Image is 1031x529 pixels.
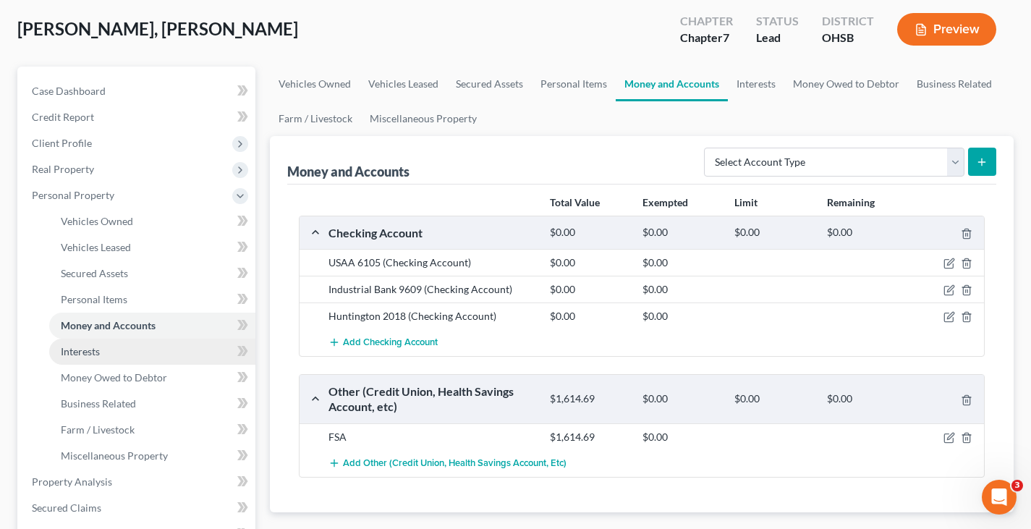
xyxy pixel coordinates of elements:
span: Case Dashboard [32,85,106,97]
div: Status [756,13,799,30]
span: Personal Property [32,189,114,201]
div: Money and Accounts [287,163,410,180]
a: Money and Accounts [49,313,255,339]
span: Interests [61,345,100,357]
span: [PERSON_NAME], [PERSON_NAME] [17,18,298,39]
a: Personal Items [532,67,616,101]
div: $0.00 [543,282,635,297]
span: Credit Report [32,111,94,123]
iframe: Intercom live chat [982,480,1017,515]
a: Business Related [49,391,255,417]
a: Vehicles Leased [49,234,255,261]
div: $0.00 [543,255,635,270]
a: Money Owed to Debtor [784,67,908,101]
strong: Remaining [827,196,875,208]
div: Industrial Bank 9609 (Checking Account) [321,282,543,297]
div: Huntington 2018 (Checking Account) [321,309,543,323]
div: $0.00 [635,282,727,297]
div: $0.00 [727,226,819,240]
div: $0.00 [820,226,912,240]
button: Preview [897,13,996,46]
a: Interests [49,339,255,365]
div: $0.00 [727,392,819,406]
div: $0.00 [543,226,635,240]
span: Vehicles Leased [61,241,131,253]
span: Add Checking Account [343,337,438,349]
span: 7 [723,30,729,44]
span: Miscellaneous Property [61,449,168,462]
a: Case Dashboard [20,78,255,104]
strong: Total Value [550,196,600,208]
div: OHSB [822,30,874,46]
a: Farm / Livestock [49,417,255,443]
a: Secured Assets [447,67,532,101]
span: Add Other (Credit Union, Health Savings Account, etc) [343,457,567,469]
strong: Exempted [642,196,688,208]
span: Farm / Livestock [61,423,135,436]
div: $0.00 [635,392,727,406]
a: Personal Items [49,287,255,313]
div: Chapter [680,13,733,30]
div: Chapter [680,30,733,46]
a: Miscellaneous Property [49,443,255,469]
a: Vehicles Owned [49,208,255,234]
a: Money Owed to Debtor [49,365,255,391]
a: Business Related [908,67,1001,101]
div: Lead [756,30,799,46]
a: Interests [728,67,784,101]
div: $1,614.69 [543,430,635,444]
span: 3 [1011,480,1023,491]
div: FSA [321,430,543,444]
div: $0.00 [635,226,727,240]
div: Other (Credit Union, Health Savings Account, etc) [321,384,543,415]
span: Business Related [61,397,136,410]
span: Vehicles Owned [61,215,133,227]
a: Property Analysis [20,469,255,495]
span: Money Owed to Debtor [61,371,167,384]
a: Miscellaneous Property [361,101,485,136]
a: Secured Assets [49,261,255,287]
span: Secured Claims [32,502,101,514]
div: $0.00 [635,309,727,323]
a: Credit Report [20,104,255,130]
span: Client Profile [32,137,92,149]
span: Money and Accounts [61,319,156,331]
span: Real Property [32,163,94,175]
button: Add Other (Credit Union, Health Savings Account, etc) [328,450,567,477]
strong: Limit [734,196,758,208]
div: $0.00 [820,392,912,406]
div: $0.00 [543,309,635,323]
span: Property Analysis [32,475,112,488]
a: Secured Claims [20,495,255,521]
div: $0.00 [635,255,727,270]
div: $1,614.69 [543,392,635,406]
div: District [822,13,874,30]
span: Personal Items [61,293,127,305]
div: Checking Account [321,225,543,240]
div: $0.00 [635,430,727,444]
a: Farm / Livestock [270,101,361,136]
a: Vehicles Owned [270,67,360,101]
a: Vehicles Leased [360,67,447,101]
button: Add Checking Account [328,329,438,356]
span: Secured Assets [61,267,128,279]
a: Money and Accounts [616,67,728,101]
div: USAA 6105 (Checking Account) [321,255,543,270]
